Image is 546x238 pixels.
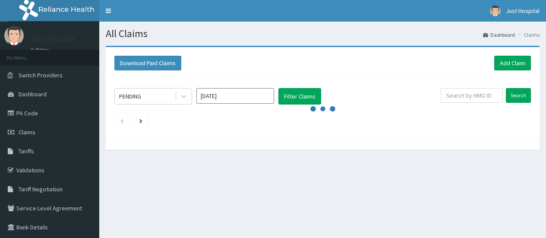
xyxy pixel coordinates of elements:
div: PENDING [119,92,141,101]
span: Tariffs [19,147,34,155]
a: Online [30,47,51,53]
span: Claims [19,128,35,136]
a: Add Claim [494,56,531,70]
img: User Image [490,6,501,16]
button: Filter Claims [278,88,321,105]
input: Select Month and Year [196,88,274,104]
p: Just Hospital [30,35,75,43]
span: Tariff Negotiation [19,185,63,193]
span: Switch Providers [19,71,63,79]
button: Download Paid Claims [114,56,181,70]
svg: audio-loading [310,96,336,122]
img: User Image [4,26,24,45]
span: Just Hospital [506,7,540,15]
span: Dashboard [19,90,47,98]
li: Claims [516,31,540,38]
input: Search [506,88,531,103]
input: Search by HMO ID [441,88,503,103]
h1: All Claims [106,28,540,39]
a: Next page [139,117,142,124]
a: Previous page [120,117,124,124]
a: Dashboard [483,31,515,38]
